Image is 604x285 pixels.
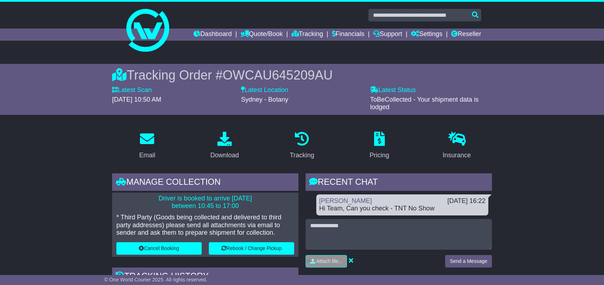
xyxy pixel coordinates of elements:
[241,96,288,103] span: Sydney - Botany
[451,29,481,41] a: Reseller
[116,214,294,237] p: * Third Party (Goods being collected and delivered to third party addresses) please send all atta...
[112,96,161,103] span: [DATE] 10:50 AM
[193,29,232,41] a: Dashboard
[210,151,239,160] div: Download
[373,29,402,41] a: Support
[104,277,207,283] span: © One World Courier 2025. All rights reserved.
[206,129,243,163] a: Download
[112,67,492,83] div: Tracking Order #
[443,151,471,160] div: Insurance
[445,255,492,268] button: Send a Message
[139,151,155,160] div: Email
[112,173,298,193] div: Manage collection
[306,173,492,193] div: RECENT CHAT
[370,96,479,111] span: ToBeCollected - Your shipment data is lodged
[285,129,319,163] a: Tracking
[135,129,160,163] a: Email
[292,29,323,41] a: Tracking
[447,197,485,205] div: [DATE] 16:22
[290,151,314,160] div: Tracking
[370,86,416,94] label: Latest Status
[209,242,294,255] button: Rebook / Change Pickup
[223,68,333,82] span: OWCAU645209AU
[241,86,288,94] label: Latest Location
[332,29,364,41] a: Financials
[438,129,475,163] a: Insurance
[369,151,389,160] div: Pricing
[112,86,152,94] label: Latest Scan
[365,129,394,163] a: Pricing
[116,195,294,210] p: Driver is booked to arrive [DATE] between 10:45 to 17:00
[319,197,372,204] a: [PERSON_NAME]
[411,29,442,41] a: Settings
[241,29,283,41] a: Quote/Book
[319,205,485,213] div: Hi Team, Can you check - TNT No Show
[116,242,202,255] button: Cancel Booking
